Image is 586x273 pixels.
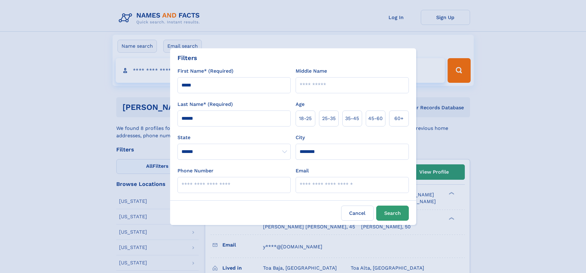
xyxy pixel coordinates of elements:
label: Phone Number [177,167,213,175]
span: 25‑35 [322,115,336,122]
label: City [296,134,305,141]
div: Filters [177,53,197,62]
span: 60+ [394,115,404,122]
label: Last Name* (Required) [177,101,233,108]
button: Search [376,206,409,221]
label: Middle Name [296,67,327,75]
span: 45‑60 [368,115,383,122]
label: First Name* (Required) [177,67,233,75]
span: 18‑25 [299,115,312,122]
span: 35‑45 [345,115,359,122]
label: Age [296,101,305,108]
label: Cancel [341,206,374,221]
label: Email [296,167,309,175]
label: State [177,134,291,141]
